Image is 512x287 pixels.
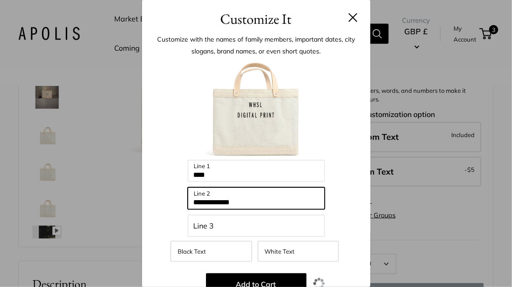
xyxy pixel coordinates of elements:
label: Black Text [170,241,252,262]
h3: Customize It [156,8,357,30]
img: customizer-prod [206,59,306,160]
label: White Text [258,241,339,262]
p: Customize with the names of family members, important dates, city slogans, brand names, or even s... [156,33,357,57]
span: Black Text [178,248,206,255]
span: White Text [265,248,295,255]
